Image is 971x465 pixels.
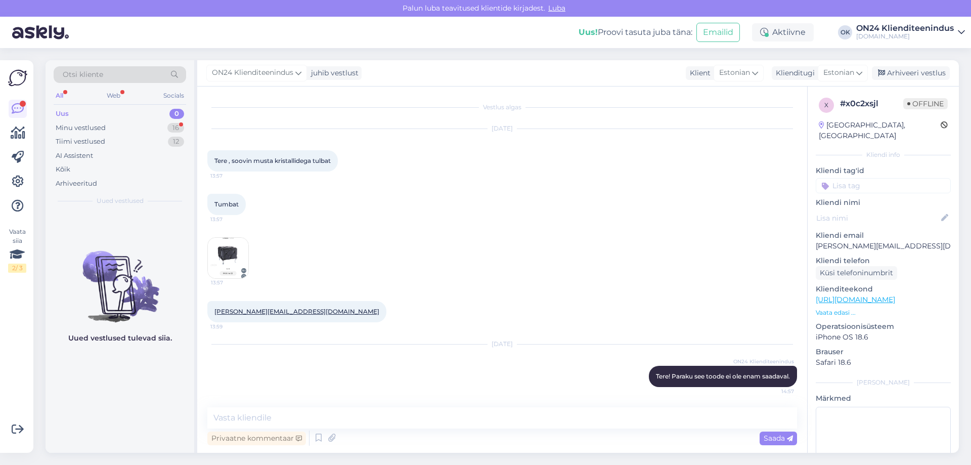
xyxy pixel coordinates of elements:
div: Kõik [56,164,70,175]
div: Proovi tasuta juba täna: [579,26,692,38]
span: Otsi kliente [63,69,103,80]
a: ON24 Klienditeenindus[DOMAIN_NAME] [856,24,965,40]
div: Arhiveeri vestlus [872,66,950,80]
div: [DATE] [207,340,797,349]
div: [DOMAIN_NAME] [856,32,954,40]
div: OK [838,25,852,39]
div: [PERSON_NAME] [816,378,951,387]
p: Kliendi nimi [816,197,951,208]
div: [GEOGRAPHIC_DATA], [GEOGRAPHIC_DATA] [819,120,941,141]
p: Uued vestlused tulevad siia. [68,333,172,344]
span: Tere! Paraku see toode ei ole enam saadaval. [656,372,790,380]
div: ON24 Klienditeenindus [856,24,954,32]
div: AI Assistent [56,151,93,161]
span: Offline [903,98,948,109]
p: Vaata edasi ... [816,308,951,317]
span: 13:57 [210,216,248,223]
div: Tiimi vestlused [56,137,105,147]
span: x [824,101,828,109]
span: ON24 Klienditeenindus [733,358,794,365]
img: Askly Logo [8,68,27,88]
b: Uus! [579,27,598,37]
div: Arhiveeritud [56,179,97,189]
p: Operatsioonisüsteem [816,321,951,332]
p: Kliendi email [816,230,951,241]
p: Kliendi telefon [816,256,951,266]
span: Saada [764,434,793,443]
div: Vestlus algas [207,103,797,112]
p: [PERSON_NAME][EMAIL_ADDRESS][DOMAIN_NAME] [816,241,951,251]
div: Klienditugi [772,68,815,78]
div: Klient [686,68,711,78]
p: Klienditeekond [816,284,951,294]
p: Safari 18.6 [816,357,951,368]
div: 0 [169,109,184,119]
p: Märkmed [816,393,951,404]
div: [DATE] [207,124,797,133]
button: Emailid [696,23,740,42]
span: Luba [545,4,568,13]
div: # x0c2xsjl [840,98,903,110]
a: [URL][DOMAIN_NAME] [816,295,895,304]
span: 14:57 [756,388,794,395]
span: Uued vestlused [97,196,144,205]
span: 13:57 [210,172,248,180]
div: Kliendi info [816,150,951,159]
input: Lisa tag [816,178,951,193]
span: ON24 Klienditeenindus [212,67,293,78]
p: Brauser [816,347,951,357]
div: Minu vestlused [56,123,106,133]
div: All [54,89,65,102]
p: iPhone OS 18.6 [816,332,951,343]
div: Socials [161,89,186,102]
span: Tere , soovin musta kristallidega tulbat [214,157,331,164]
input: Lisa nimi [816,213,939,224]
span: Estonian [823,67,854,78]
img: Attachment [208,238,248,278]
img: No chats [46,233,194,324]
div: Aktiivne [752,23,814,41]
span: Estonian [719,67,750,78]
div: 16 [167,123,184,133]
div: Küsi telefoninumbrit [816,266,897,280]
div: juhib vestlust [307,68,359,78]
div: 2 / 3 [8,264,26,273]
p: Kliendi tag'id [816,165,951,176]
div: Privaatne kommentaar [207,432,306,445]
span: 13:59 [210,323,248,330]
div: Vaata siia [8,227,26,273]
div: 12 [168,137,184,147]
div: Web [105,89,122,102]
span: 13:57 [211,279,249,286]
span: Tumbat [214,200,239,208]
a: [PERSON_NAME][EMAIL_ADDRESS][DOMAIN_NAME] [214,308,379,315]
div: Uus [56,109,69,119]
